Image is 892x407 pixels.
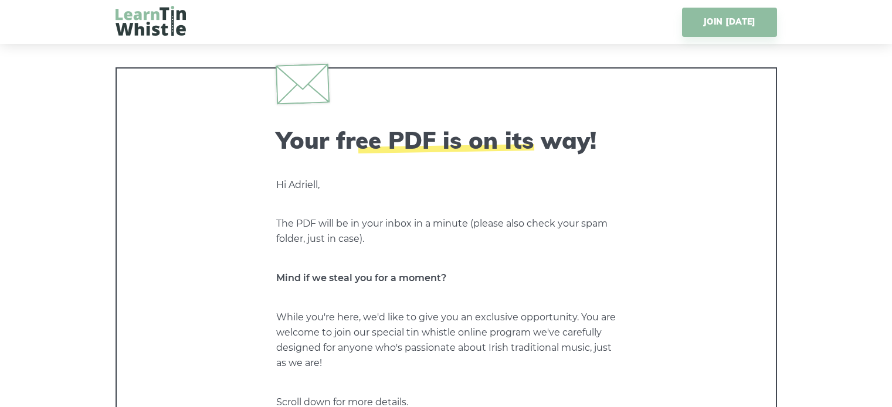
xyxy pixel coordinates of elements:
[116,6,186,36] img: LearnTinWhistle.com
[275,63,329,104] img: envelope.svg
[276,126,616,154] h2: Your free PDF is on its way!
[276,216,616,247] p: The PDF will be in your inbox in a minute (please also check your spam folder, just in case).
[276,310,616,371] p: While you're here, we'd like to give you an exclusive opportunity. You are welcome to join our sp...
[682,8,776,37] a: JOIN [DATE]
[276,177,616,193] p: Hi Adriell,
[276,272,446,283] strong: Mind if we steal you for a moment?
